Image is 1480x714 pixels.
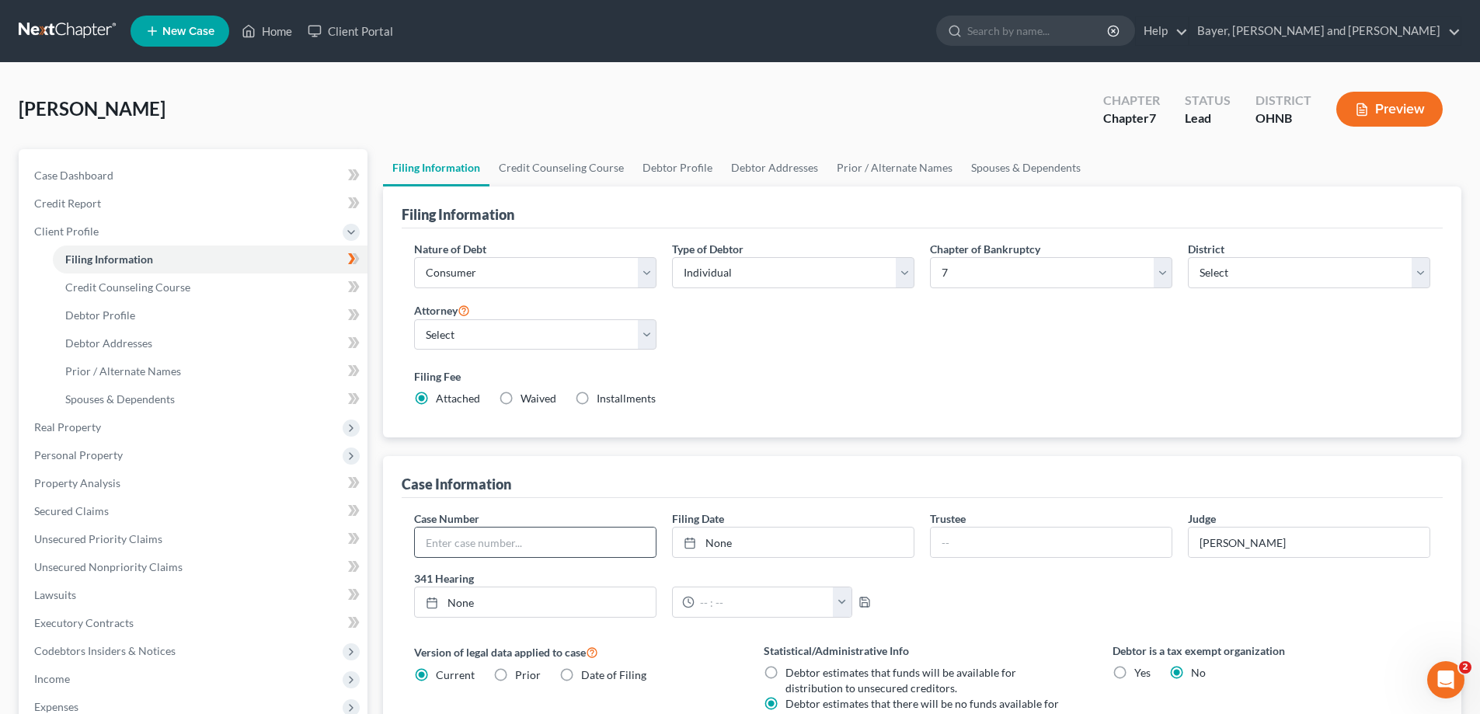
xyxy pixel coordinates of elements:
div: Lead [1185,110,1231,127]
div: Chapter [1103,110,1160,127]
a: None [415,587,656,617]
span: No [1191,666,1206,679]
span: Spouses & Dependents [65,392,175,406]
a: Credit Report [22,190,367,218]
label: Nature of Debt [414,241,486,257]
span: Client Profile [34,225,99,238]
label: District [1188,241,1224,257]
span: Debtor Profile [65,308,135,322]
span: Unsecured Nonpriority Claims [34,560,183,573]
a: None [673,528,914,557]
label: Filing Fee [414,368,1430,385]
a: Help [1136,17,1188,45]
input: Enter case number... [415,528,656,557]
span: Debtor estimates that funds will be available for distribution to unsecured creditors. [785,666,1016,695]
a: Lawsuits [22,581,367,609]
input: -- : -- [695,587,834,617]
span: New Case [162,26,214,37]
a: Spouses & Dependents [962,149,1090,186]
span: Prior [515,668,541,681]
label: Judge [1188,510,1216,527]
a: Unsecured Priority Claims [22,525,367,553]
div: Filing Information [402,205,514,224]
a: Client Portal [300,17,401,45]
span: Date of Filing [581,668,646,681]
input: -- [931,528,1172,557]
span: 2 [1459,661,1471,674]
div: District [1255,92,1311,110]
span: Unsecured Priority Claims [34,532,162,545]
a: Debtor Profile [53,301,367,329]
label: Statistical/Administrative Info [764,643,1081,659]
div: Chapter [1103,92,1160,110]
a: Debtor Profile [633,149,722,186]
a: Home [234,17,300,45]
span: Yes [1134,666,1151,679]
label: Filing Date [672,510,724,527]
label: Attorney [414,301,470,319]
a: Bayer, [PERSON_NAME] and [PERSON_NAME] [1189,17,1461,45]
a: Debtor Addresses [53,329,367,357]
label: Case Number [414,510,479,527]
span: Debtor Addresses [65,336,152,350]
span: Real Property [34,420,101,434]
span: 7 [1149,110,1156,125]
label: 341 Hearing [406,570,922,587]
a: Executory Contracts [22,609,367,637]
div: OHNB [1255,110,1311,127]
a: Prior / Alternate Names [827,149,962,186]
div: Case Information [402,475,511,493]
span: Property Analysis [34,476,120,489]
iframe: Intercom live chat [1427,661,1464,698]
span: Prior / Alternate Names [65,364,181,378]
span: Income [34,672,70,685]
a: Debtor Addresses [722,149,827,186]
label: Version of legal data applied to case [414,643,732,661]
input: -- [1189,528,1430,557]
span: Expenses [34,700,78,713]
span: Credit Report [34,197,101,210]
a: Prior / Alternate Names [53,357,367,385]
a: Unsecured Nonpriority Claims [22,553,367,581]
span: Personal Property [34,448,123,461]
span: Codebtors Insiders & Notices [34,644,176,657]
label: Debtor is a tax exempt organization [1113,643,1430,659]
a: Filing Information [383,149,489,186]
span: Credit Counseling Course [65,280,190,294]
input: Search by name... [967,16,1109,45]
span: Installments [597,392,656,405]
a: Filing Information [53,246,367,273]
a: Property Analysis [22,469,367,497]
span: Case Dashboard [34,169,113,182]
label: Trustee [930,510,966,527]
button: Preview [1336,92,1443,127]
a: Credit Counseling Course [53,273,367,301]
span: Filing Information [65,253,153,266]
span: Lawsuits [34,588,76,601]
span: Waived [521,392,556,405]
a: Credit Counseling Course [489,149,633,186]
span: Attached [436,392,480,405]
span: Current [436,668,475,681]
a: Case Dashboard [22,162,367,190]
span: Secured Claims [34,504,109,517]
span: [PERSON_NAME] [19,97,165,120]
label: Chapter of Bankruptcy [930,241,1040,257]
span: Executory Contracts [34,616,134,629]
a: Spouses & Dependents [53,385,367,413]
div: Status [1185,92,1231,110]
a: Secured Claims [22,497,367,525]
label: Type of Debtor [672,241,743,257]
